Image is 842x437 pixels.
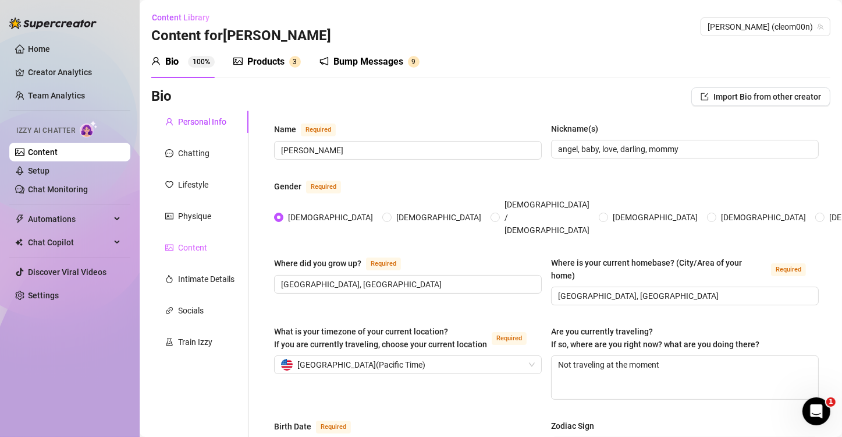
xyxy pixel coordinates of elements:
[392,211,486,224] span: [DEMOGRAPHIC_DATA]
[28,63,121,82] a: Creator Analytics
[802,397,830,425] iframe: Intercom live chat
[28,91,85,100] a: Team Analytics
[826,397,836,407] span: 1
[283,211,378,224] span: [DEMOGRAPHIC_DATA]
[708,18,823,36] span: Cleo (cleom00n)
[500,198,594,237] span: [DEMOGRAPHIC_DATA] / [DEMOGRAPHIC_DATA]
[165,55,179,69] div: Bio
[28,210,111,228] span: Automations
[165,181,173,189] span: heart
[178,147,209,160] div: Chatting
[178,304,204,317] div: Socials
[28,267,106,277] a: Discover Viral Videos
[412,58,416,66] span: 9
[713,92,821,101] span: Import Bio from other creator
[551,327,759,349] span: Are you currently traveling? If so, where are you right now? what are you doing there?
[178,178,208,191] div: Lifestyle
[366,258,401,270] span: Required
[165,306,173,315] span: link
[301,124,336,136] span: Required
[274,256,414,270] label: Where did you grow up?
[28,147,58,157] a: Content
[551,420,594,432] div: Zodiac Sign
[274,420,364,434] label: Birth Date
[178,115,226,128] div: Personal Info
[274,179,354,193] label: Gender
[274,123,296,136] div: Name
[178,210,211,223] div: Physique
[691,87,830,106] button: Import Bio from other creator
[165,244,173,252] span: picture
[178,336,212,348] div: Train Izzy
[233,57,243,66] span: picture
[297,356,425,373] span: [GEOGRAPHIC_DATA] ( Pacific Time )
[492,332,527,345] span: Required
[551,122,598,135] div: Nickname(s)
[558,143,809,156] input: Nickname(s)
[293,58,297,66] span: 3
[151,87,172,106] h3: Bio
[9,17,97,29] img: logo-BBDzfeDw.svg
[151,57,161,66] span: user
[28,166,49,175] a: Setup
[165,275,173,283] span: fire
[281,144,532,157] input: Name
[306,181,341,193] span: Required
[165,149,173,157] span: message
[274,180,301,193] div: Gender
[701,93,709,101] span: import
[551,256,766,282] div: Where is your current homebase? (City/Area of your home)
[551,420,602,432] label: Zodiac Sign
[608,211,702,224] span: [DEMOGRAPHIC_DATA]
[188,56,215,68] sup: 100%
[151,8,219,27] button: Content Library
[333,55,403,69] div: Bump Messages
[151,27,331,45] h3: Content for [PERSON_NAME]
[289,56,301,68] sup: 3
[16,125,75,136] span: Izzy AI Chatter
[15,214,24,224] span: thunderbolt
[165,212,173,220] span: idcard
[28,185,88,194] a: Chat Monitoring
[558,290,809,302] input: Where is your current homebase? (City/Area of your home)
[247,55,285,69] div: Products
[716,211,811,224] span: [DEMOGRAPHIC_DATA]
[316,421,351,434] span: Required
[551,122,606,135] label: Nickname(s)
[165,118,173,126] span: user
[28,291,59,300] a: Settings
[771,263,806,276] span: Required
[281,278,532,291] input: Where did you grow up?
[552,356,818,399] textarea: Not traveling at the moment
[28,44,50,54] a: Home
[817,23,824,30] span: team
[408,56,420,68] sup: 9
[15,238,23,246] img: Chat Copilot
[178,241,207,254] div: Content
[178,273,235,286] div: Intimate Details
[28,233,111,252] span: Chat Copilot
[165,338,173,346] span: experiment
[551,256,819,282] label: Where is your current homebase? (City/Area of your home)
[319,57,329,66] span: notification
[274,257,361,270] div: Where did you grow up?
[281,359,293,371] img: us
[80,121,98,138] img: AI Chatter
[274,420,311,433] div: Birth Date
[274,122,349,136] label: Name
[274,327,487,349] span: What is your timezone of your current location? If you are currently traveling, choose your curre...
[152,13,209,22] span: Content Library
